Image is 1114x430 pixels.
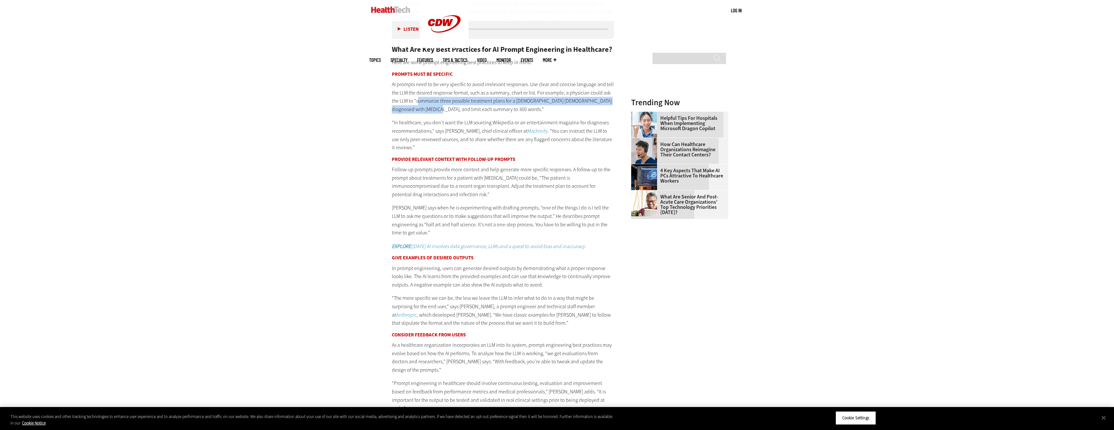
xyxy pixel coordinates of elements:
[1097,411,1111,425] button: Close
[477,58,487,62] a: Video
[631,112,660,117] a: Doctor using phone to dictate to tablet
[631,98,728,107] h3: Trending Now
[731,7,742,14] div: User menu
[392,255,614,260] h3: Give Examples of Desired Outputs
[420,43,469,50] a: CDW
[631,142,724,157] a: How Can Healthcare Organizations Reimagine Their Contact Centers?
[392,243,412,250] strong: EXPLORE:
[631,164,657,190] img: Desktop monitor with brain AI concept
[631,168,724,184] a: 4 Key Aspects That Make AI PCs Attractive to Healthcare Workers
[835,411,876,425] button: Cookie Settings
[631,164,660,169] a: Desktop monitor with brain AI concept
[392,157,614,162] h3: Provide Relevant Context With Follow-Up Prompts
[392,264,614,289] p: In prompt engineering, users can generate desired outputs by demonstrating what a proper response...
[631,190,660,196] a: Older person using tablet
[631,138,660,143] a: Healthcare contact center
[392,119,614,152] p: “In healthcare, you don’t want the LLM sourcing Wikipedia or an entertainment magazine for diagno...
[392,294,614,327] p: “The more specific we can be, the less we leave the LLM to infer what to do in a way that might b...
[392,341,614,374] p: As a healthcare organization incorporates an LLM into its system, prompt engineering best practic...
[417,58,433,62] a: Features
[631,116,724,131] a: Helpful Tips for Hospitals When Implementing Microsoft Dragon Copilot
[22,420,46,426] a: More information about your privacy
[631,112,657,138] img: Doctor using phone to dictate to tablet
[443,58,467,62] a: Tips & Tactics
[731,7,742,13] a: Log in
[631,194,724,215] a: What Are Senior and Post-Acute Care Organizations’ Top Technology Priorities [DATE]?
[371,6,410,13] img: Home
[391,58,407,62] span: Specialty
[496,58,511,62] a: MonITor
[392,80,614,113] p: AI prompts need to be very specific to avoid irrelevant responses. Use clear and concise language...
[10,413,613,426] div: This website uses cookies and other tracking technologies to enhance user experience and to analy...
[392,333,614,337] h3: Consider Feedback From Users
[392,379,614,412] p: “Prompt engineering in healthcare should involve continuous testing, evaluation and improvement b...
[392,243,586,250] a: EXPLORE:[DATE] AI involves data governance, LLMs and a quest to avoid bias and inaccuracy.
[521,58,533,62] a: Events
[543,58,556,62] span: More
[631,190,657,216] img: Older person using tablet
[528,128,548,134] a: Machinify
[396,311,417,318] a: Anthropic
[392,204,614,237] p: [PERSON_NAME] says when he is experimenting with drafting prompts, “one of the things I do is I t...
[392,72,614,77] h3: Prompts Must Be Specific
[631,138,657,164] img: Healthcare contact center
[369,58,381,62] span: Topics
[392,243,586,250] em: [DATE] AI involves data governance, LLMs and a quest to avoid bias and inaccuracy.
[392,165,614,198] p: Follow-up prompts provide more context and help generate more specific responses. A follow-up to ...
